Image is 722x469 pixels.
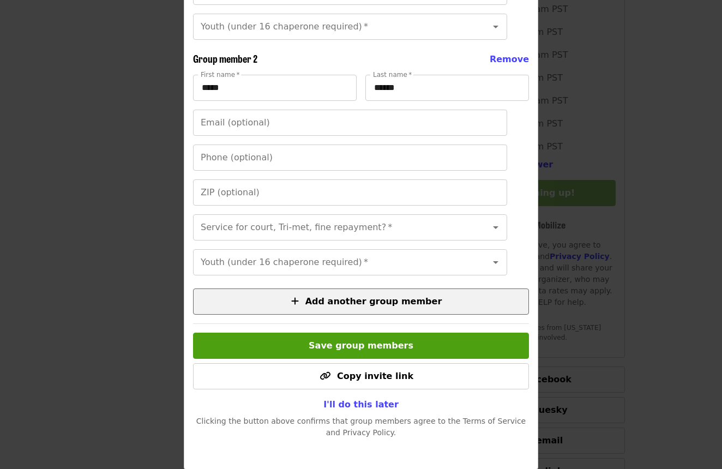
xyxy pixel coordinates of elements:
[309,340,413,351] span: Save group members
[193,288,529,315] button: Add another group member
[193,75,357,101] input: First name
[490,53,529,66] button: Remove
[488,220,503,235] button: Open
[315,394,407,416] button: I'll do this later
[488,19,503,34] button: Open
[193,333,529,359] button: Save group members
[320,371,330,381] i: link icon
[201,71,240,78] label: First name
[488,255,503,270] button: Open
[490,54,529,64] span: Remove
[373,71,412,78] label: Last name
[193,179,507,206] input: ZIP (optional)
[193,145,507,171] input: Phone (optional)
[337,371,413,381] span: Copy invite link
[365,75,529,101] input: Last name
[193,363,529,389] button: Copy invite link
[193,110,507,136] input: Email (optional)
[196,417,526,437] span: Clicking the button above confirms that group members agree to the Terms of Service and Privacy P...
[323,399,399,410] span: I'll do this later
[193,51,257,65] span: Group member 2
[305,296,442,306] span: Add another group member
[291,296,299,306] i: plus icon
